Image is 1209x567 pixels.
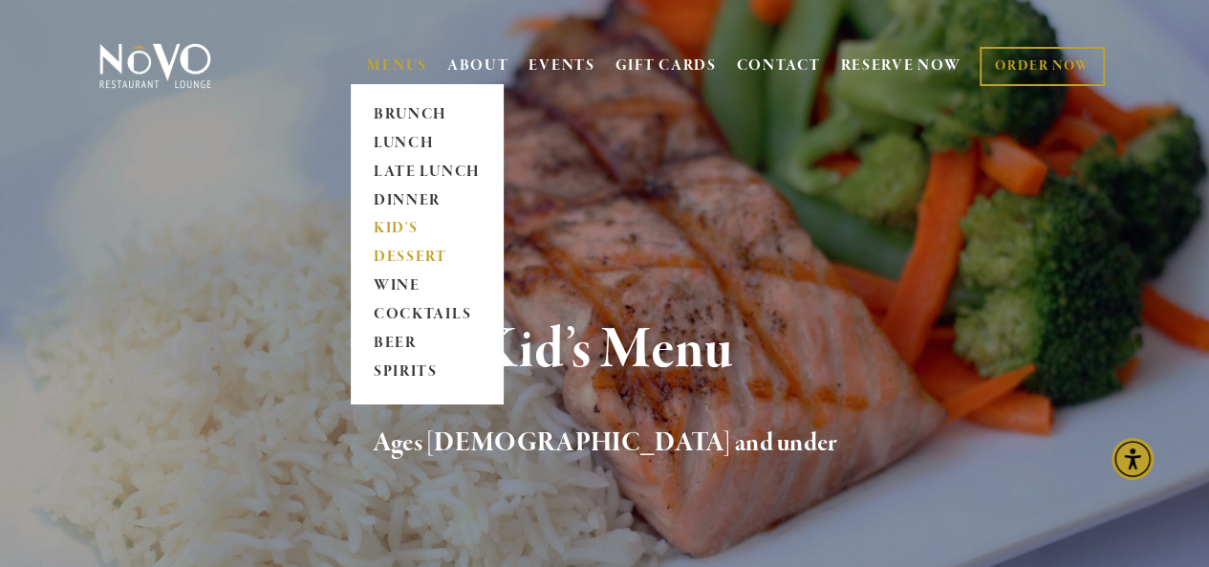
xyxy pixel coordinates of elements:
[840,48,961,84] a: RESERVE NOW
[615,48,717,84] a: GIFT CARDS
[980,47,1105,86] a: ORDER NOW
[367,215,486,244] a: KID'S
[737,48,821,84] a: CONTACT
[367,100,486,129] a: BRUNCH
[367,330,486,359] a: BEER
[367,186,486,215] a: DINNER
[126,424,1083,464] h2: Ages [DEMOGRAPHIC_DATA] and under
[96,42,215,90] img: Novo Restaurant &amp; Lounge
[1112,438,1154,480] div: Accessibility Menu
[367,244,486,273] a: DESSERT
[367,273,486,301] a: WINE
[367,301,486,330] a: COCKTAILS
[367,56,427,76] a: MENUS
[367,129,486,158] a: LUNCH
[367,359,486,387] a: SPIRITS
[447,56,509,76] a: ABOUT
[367,158,486,186] a: LATE LUNCH
[529,56,594,76] a: EVENTS
[126,319,1083,382] h1: Kid’s Menu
